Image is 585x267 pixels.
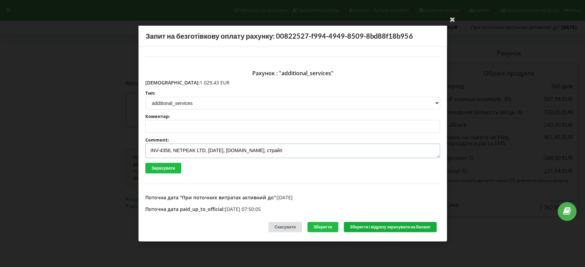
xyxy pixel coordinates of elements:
span: Поточна дата "При поточних витратах активний до": [145,194,277,201]
label: Comment: [145,138,440,142]
span: Поточна дата paid_up_to_official: [145,206,225,212]
p: [DATE] [145,194,440,201]
div: Рахунок : "additional_services" [145,67,440,79]
label: Тип: [145,91,440,95]
p: 1 029,43 EUR [145,79,440,86]
span: [DEMOGRAPHIC_DATA]: [145,79,200,86]
button: Зарахувати [145,163,181,173]
button: Зберегти [307,222,338,232]
label: Коментар: [145,114,440,119]
div: Скасувати [268,222,302,232]
p: [DATE] 07:50:05 [145,206,440,213]
div: Запит на безготівкову оплату рахунку: 00822527-f994-4949-8509-8bd88f18b956 [138,26,447,47]
button: Зберегти і відразу зарахувати на баланс [343,222,436,232]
